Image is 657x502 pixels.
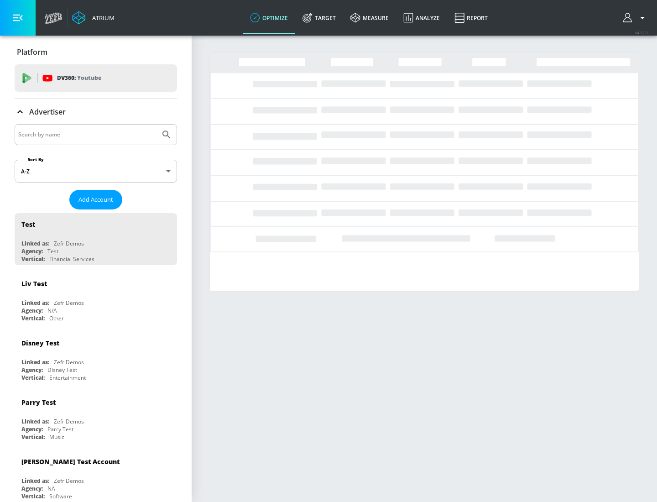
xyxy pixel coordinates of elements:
[15,391,177,443] div: Parry TestLinked as:Zefr DemosAgency:Parry TestVertical:Music
[72,11,115,25] a: Atrium
[21,425,43,433] div: Agency:
[21,477,49,485] div: Linked as:
[21,398,56,407] div: Parry Test
[17,47,47,57] p: Platform
[49,255,94,263] div: Financial Services
[57,73,101,83] p: DV360:
[78,194,113,205] span: Add Account
[21,240,49,247] div: Linked as:
[15,160,177,183] div: A-Z
[21,314,45,322] div: Vertical:
[21,220,35,229] div: Test
[69,190,122,209] button: Add Account
[54,299,84,307] div: Zefr Demos
[47,307,57,314] div: N/A
[54,240,84,247] div: Zefr Demos
[15,64,177,92] div: DV360: Youtube
[15,99,177,125] div: Advertiser
[49,492,72,500] div: Software
[18,129,156,141] input: Search by name
[49,433,64,441] div: Music
[396,1,447,34] a: Analyze
[15,39,177,65] div: Platform
[15,332,177,384] div: Disney TestLinked as:Zefr DemosAgency:Disney TestVertical:Entertainment
[54,418,84,425] div: Zefr Demos
[54,477,84,485] div: Zefr Demos
[47,247,58,255] div: Test
[21,279,47,288] div: Liv Test
[89,14,115,22] div: Atrium
[47,425,73,433] div: Parry Test
[21,299,49,307] div: Linked as:
[47,485,55,492] div: NA
[21,457,120,466] div: [PERSON_NAME] Test Account
[15,213,177,265] div: TestLinked as:Zefr DemosAgency:TestVertical:Financial Services
[15,272,177,324] div: Liv TestLinked as:Zefr DemosAgency:N/AVertical:Other
[21,339,59,347] div: Disney Test
[49,374,86,382] div: Entertainment
[49,314,64,322] div: Other
[21,358,49,366] div: Linked as:
[21,366,43,374] div: Agency:
[243,1,295,34] a: optimize
[635,30,648,35] span: v 4.32.0
[21,247,43,255] div: Agency:
[47,366,77,374] div: Disney Test
[21,307,43,314] div: Agency:
[21,485,43,492] div: Agency:
[29,107,66,117] p: Advertiser
[54,358,84,366] div: Zefr Demos
[21,418,49,425] div: Linked as:
[21,255,45,263] div: Vertical:
[21,433,45,441] div: Vertical:
[77,73,101,83] p: Youtube
[26,157,46,162] label: Sort By
[21,492,45,500] div: Vertical:
[21,374,45,382] div: Vertical:
[295,1,343,34] a: Target
[343,1,396,34] a: measure
[447,1,495,34] a: Report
